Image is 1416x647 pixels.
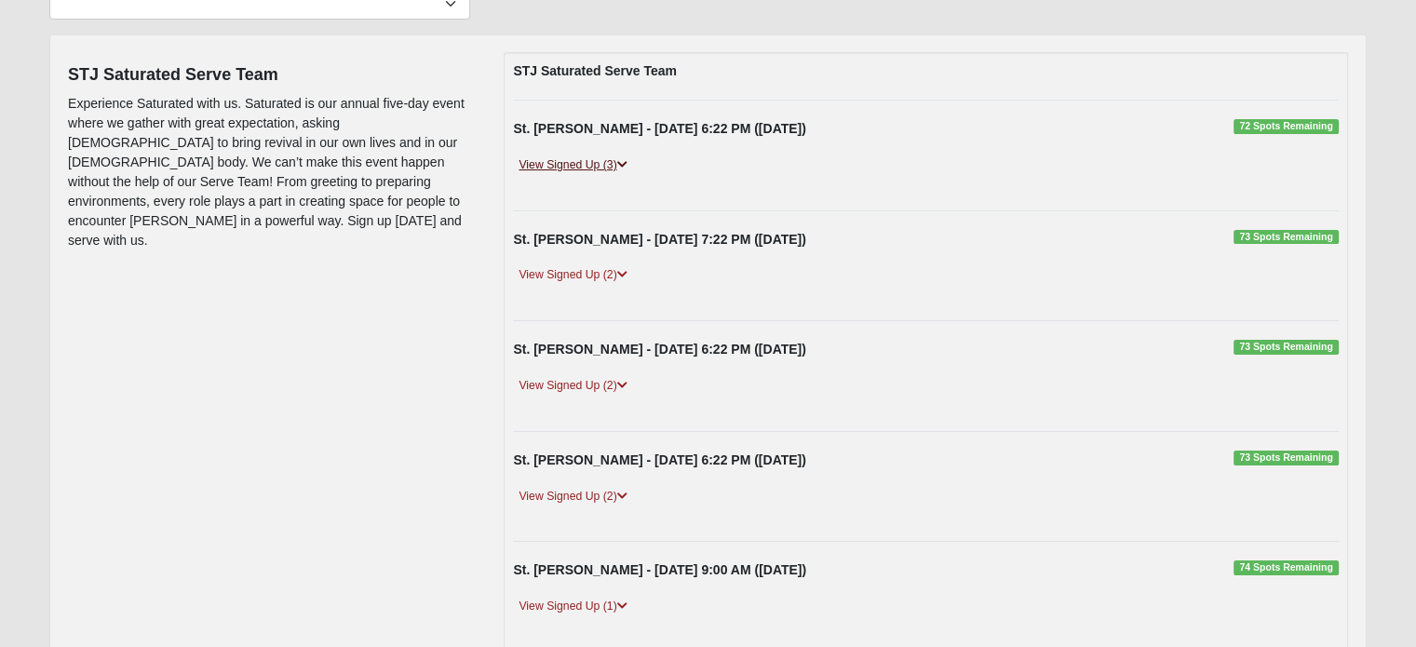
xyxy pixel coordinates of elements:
strong: St. [PERSON_NAME] - [DATE] 9:00 AM ([DATE]) [513,562,806,577]
span: 72 Spots Remaining [1234,119,1339,134]
span: 74 Spots Remaining [1234,560,1339,575]
p: Experience Saturated with us. Saturated is our annual five-day event where we gather with great e... [68,94,476,250]
strong: STJ Saturated Serve Team [513,63,677,78]
a: View Signed Up (2) [513,265,632,285]
span: 73 Spots Remaining [1234,451,1339,465]
strong: St. [PERSON_NAME] - [DATE] 6:22 PM ([DATE]) [513,342,805,357]
a: View Signed Up (2) [513,376,632,396]
strong: St. [PERSON_NAME] - [DATE] 7:22 PM ([DATE]) [513,232,805,247]
strong: St. [PERSON_NAME] - [DATE] 6:22 PM ([DATE]) [513,452,805,467]
span: 73 Spots Remaining [1234,230,1339,245]
h4: STJ Saturated Serve Team [68,65,476,86]
a: View Signed Up (1) [513,597,632,616]
span: 73 Spots Remaining [1234,340,1339,355]
strong: St. [PERSON_NAME] - [DATE] 6:22 PM ([DATE]) [513,121,805,136]
a: View Signed Up (2) [513,487,632,506]
a: View Signed Up (3) [513,155,632,175]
